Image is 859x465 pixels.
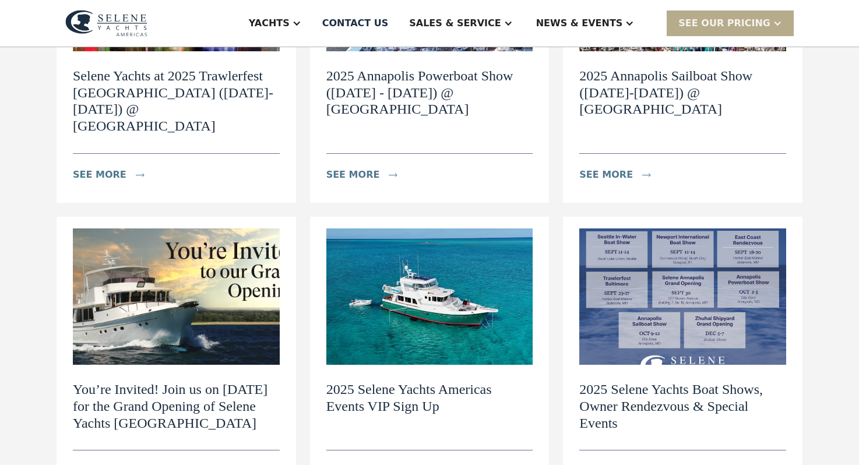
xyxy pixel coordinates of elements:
h2: 2025 Annapolis Powerboat Show ([DATE] - [DATE]) @ [GEOGRAPHIC_DATA] [326,68,533,118]
div: see more [326,168,380,182]
div: see more [579,168,633,182]
div: SEE Our Pricing [678,16,770,30]
div: SEE Our Pricing [667,10,794,36]
img: logo [65,10,147,37]
div: Yachts [249,16,290,30]
div: News & EVENTS [536,16,623,30]
img: icon [642,173,651,177]
div: see more [73,168,126,182]
div: Contact US [322,16,389,30]
img: icon [136,173,145,177]
h2: You’re Invited! Join us on [DATE] for the Grand Opening of Selene Yachts [GEOGRAPHIC_DATA] [73,381,280,431]
div: Sales & Service [409,16,501,30]
h2: 2025 Selene Yachts Boat Shows, Owner Rendezvous & Special Events [579,381,786,431]
h2: Selene Yachts at 2025 Trawlerfest [GEOGRAPHIC_DATA] ([DATE]-[DATE]) @ [GEOGRAPHIC_DATA] [73,68,280,135]
h2: 2025 Selene Yachts Americas Events VIP Sign Up [326,381,533,415]
img: icon [389,173,397,177]
h2: 2025 Annapolis Sailboat Show ([DATE]-[DATE]) @ [GEOGRAPHIC_DATA] [579,68,786,118]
